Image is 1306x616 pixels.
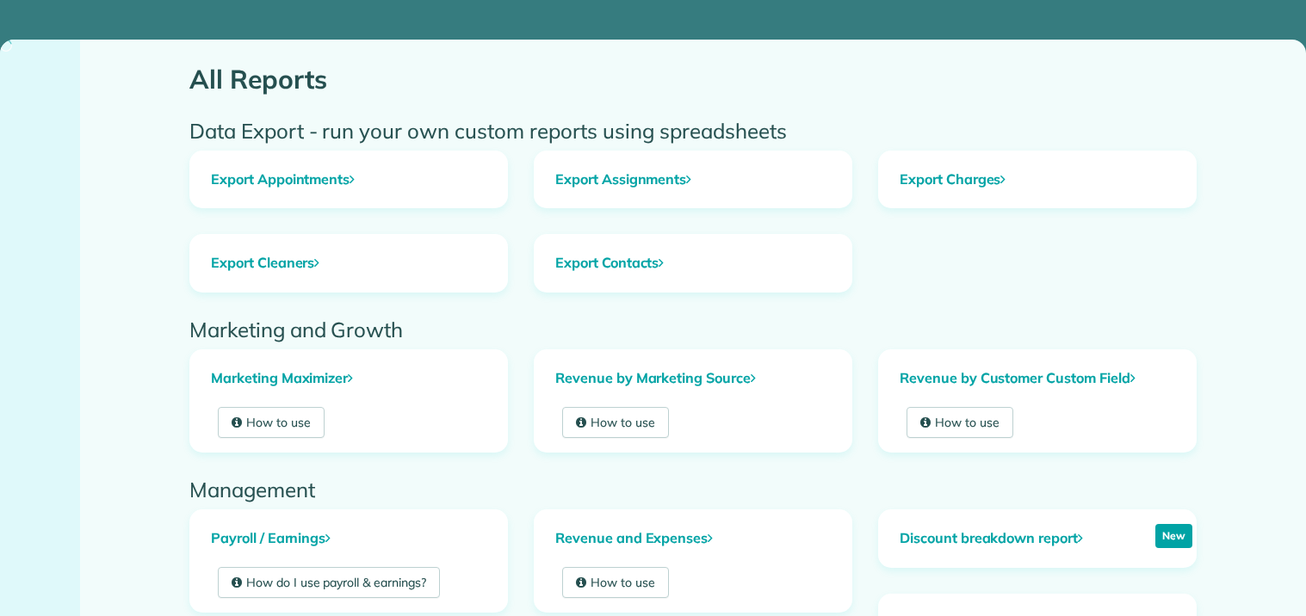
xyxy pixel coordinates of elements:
a: Export Contacts [535,235,851,292]
a: Export Cleaners [190,235,507,292]
a: Payroll / Earnings [190,510,507,567]
a: Export Charges [879,151,1196,208]
a: Revenue by Marketing Source [535,350,851,407]
a: Revenue by Customer Custom Field [879,350,1196,407]
h2: Management [189,478,1197,501]
h2: Marketing and Growth [189,318,1197,341]
a: Marketing Maximizer [190,350,507,407]
h1: All Reports [189,65,1197,94]
a: How do I use payroll & earnings? [218,567,440,598]
a: Export Appointments [190,151,507,208]
a: How to use [562,567,669,598]
a: Revenue and Expenses [535,510,851,567]
h2: Data Export - run your own custom reports using spreadsheets [189,120,1197,142]
a: How to use [562,407,669,438]
a: How to use [907,407,1013,438]
a: How to use [218,407,325,438]
a: Discount breakdown report [879,510,1104,567]
p: New [1155,524,1192,548]
a: Export Assignments [535,151,851,208]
